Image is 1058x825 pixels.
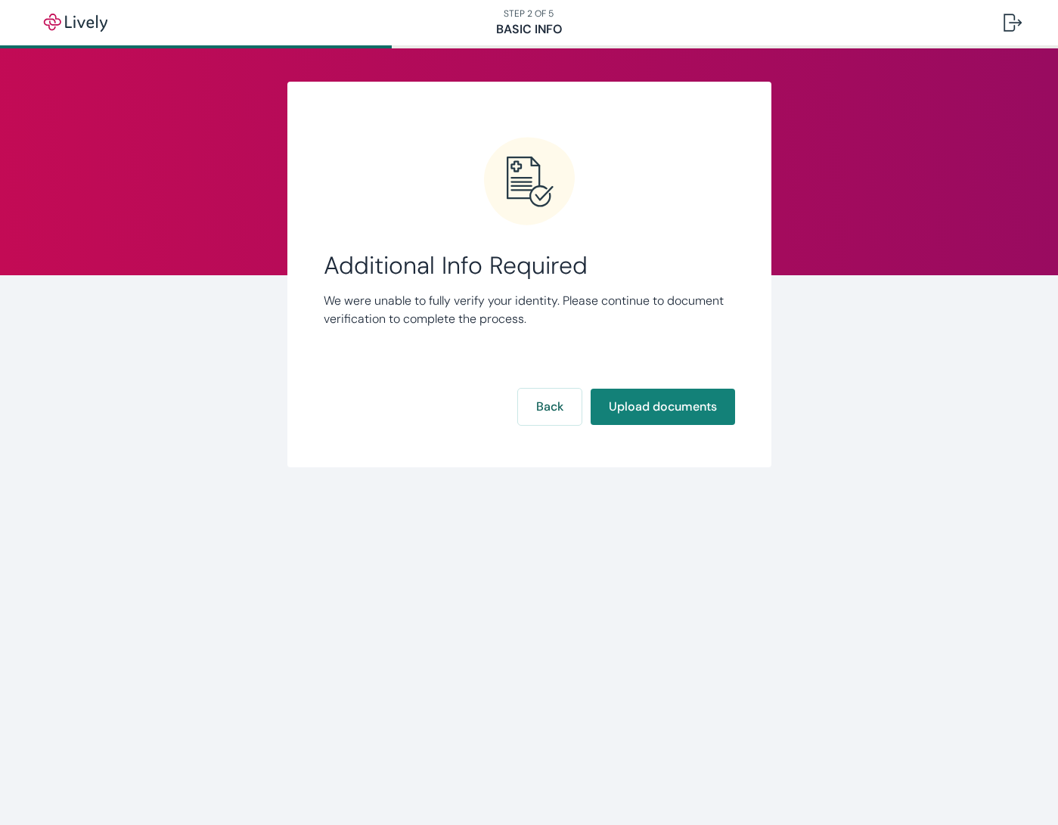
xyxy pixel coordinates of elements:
svg: Error icon [484,136,575,227]
img: Lively [33,14,118,32]
button: Back [518,389,582,425]
button: Upload documents [591,389,735,425]
span: Additional Info Required [324,251,735,280]
button: Log out [991,5,1034,41]
p: We were unable to fully verify your identity. Please continue to document verification to complet... [324,292,735,328]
